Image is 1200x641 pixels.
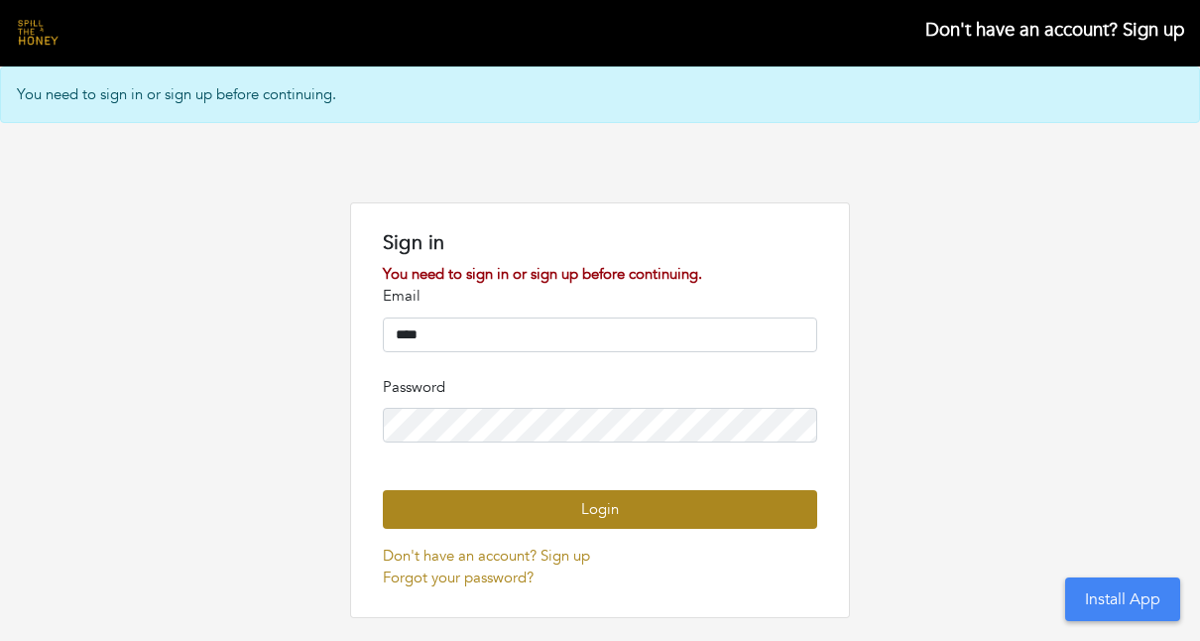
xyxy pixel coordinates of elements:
[383,231,817,255] h1: Sign in
[16,16,62,51] img: Spill%20the%20Honey%202_PNG.webp
[383,263,817,286] div: You need to sign in or sign up before continuing.
[925,17,1184,43] a: Don't have an account? Sign up
[383,546,590,566] a: Don't have an account? Sign up
[383,376,817,399] p: Password
[383,285,817,308] p: Email
[383,568,534,587] a: Forgot your password?
[1065,577,1180,621] button: Install App
[383,490,817,529] button: Login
